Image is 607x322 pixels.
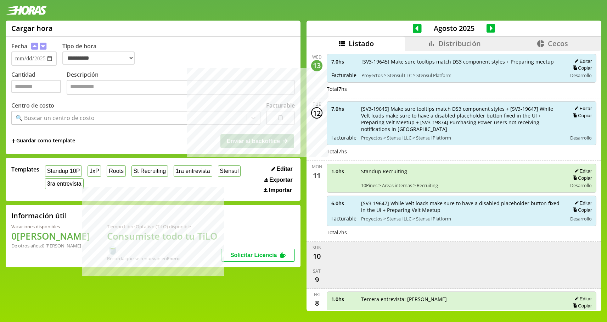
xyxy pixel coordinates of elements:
label: Facturable [266,102,295,109]
span: Distribución [438,39,481,48]
div: Total 7 hs [327,148,596,155]
img: logotipo [6,6,47,15]
span: [SV3-19645] Make sure tooltips match DS3 component styles + [SV3-19647] While Velt loads make sur... [361,105,562,132]
button: Copiar [571,175,592,181]
div: Sat [313,268,321,274]
div: 13 [311,60,322,71]
span: +Guardar como template [11,137,75,145]
span: Desarrollo [570,182,592,189]
button: Roots [107,165,125,176]
span: Facturable [331,215,356,222]
span: 7.0 hs [331,58,356,65]
h1: Cargar hora [11,23,53,33]
span: Desarrollo [570,72,592,78]
div: Total 7 hs [327,86,596,92]
div: scrollable content [307,51,601,310]
div: 9 [311,274,322,285]
div: Tue [313,101,321,107]
div: 10 [311,251,322,262]
button: Solicitar Licencia [221,249,295,262]
button: Editar [572,200,592,206]
button: Editar [572,105,592,111]
span: 1.0 hs [331,168,356,175]
div: 🔍 Buscar un centro de costo [16,114,95,122]
button: Standup 10P [45,165,82,176]
span: Facturable [331,72,356,78]
span: 1.0 hs [331,296,356,302]
label: Descripción [67,71,295,97]
div: De otros años: 0 [PERSON_NAME] [11,242,90,249]
span: Listado [349,39,374,48]
div: Total 7 hs [327,229,596,236]
span: Importar [269,187,292,193]
h1: Consumiste todo tu TiLO 🍵 [107,230,221,255]
button: Editar [572,296,592,302]
button: Copiar [571,65,592,71]
h1: 0 [PERSON_NAME] [11,230,90,242]
span: [SV3-19647] While Velt loads make sure to have a disabled placeholder button fixed in the UI + Pr... [361,200,562,213]
button: St Recruiting [131,165,168,176]
textarea: Descripción [67,80,295,95]
span: Proyectos > Stensul LLC > Stensul Platform [361,72,562,78]
button: Copiar [571,303,592,309]
span: 7.0 hs [331,105,356,112]
span: 10Pines > Areas internas > Recruiting > Tercera entrevista [361,310,562,316]
div: Tiempo Libre Optativo (TiLO) disponible [107,223,221,230]
label: Centro de costo [11,102,54,109]
div: 12 [311,107,322,119]
div: Mon [312,164,322,170]
span: Tercera entrevista: [PERSON_NAME] [361,296,562,302]
div: Wed [312,54,322,60]
span: [SV3-19645] Make sure tooltips match DS3 component styles + Preparing meetup [361,58,562,65]
div: Vacaciones disponibles [11,223,90,230]
div: Recordá que se renuevan en [107,255,221,262]
span: Proyectos > Stensul LLC > Stensul Platform [361,135,562,141]
button: Stensul [218,165,241,176]
select: Tipo de hora [62,51,135,65]
span: 10Pines > Areas internas > Recruiting [361,182,562,189]
div: 8 [311,298,322,309]
button: JxP [88,165,101,176]
span: Exportar [269,177,293,183]
span: Facturable [331,134,356,141]
input: Cantidad [11,80,61,93]
span: Desarrollo [570,215,592,222]
button: 1ra entrevista [174,165,212,176]
label: Cantidad [11,71,67,97]
span: + [11,137,16,145]
button: Editar [572,58,592,64]
button: Copiar [571,113,592,119]
span: Standup Recruiting [361,168,562,175]
button: 3ra entrevista [45,178,84,189]
button: Editar [572,168,592,174]
div: Fri [314,291,320,298]
button: Copiar [571,207,592,213]
button: Editar [269,165,295,173]
label: Tipo de hora [62,42,140,66]
button: Exportar [262,176,295,184]
span: Proyectos > Stensul LLC > Stensul Platform [361,215,562,222]
div: Sun [313,245,321,251]
h2: Información útil [11,211,67,220]
span: Desarrollo [570,310,592,316]
label: Fecha [11,42,27,50]
div: 11 [311,170,322,181]
span: Editar [276,166,292,172]
span: Agosto 2025 [422,23,487,33]
span: Desarrollo [570,135,592,141]
span: Cecos [548,39,568,48]
b: Enero [167,255,180,262]
span: Templates [11,165,39,173]
span: Solicitar Licencia [230,252,277,258]
span: 6.0 hs [331,200,356,207]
